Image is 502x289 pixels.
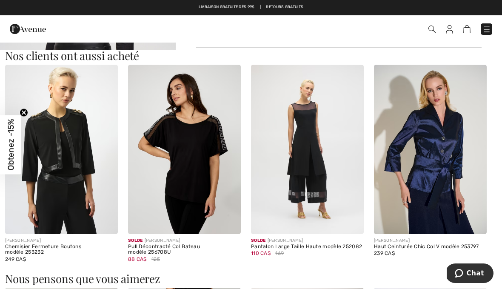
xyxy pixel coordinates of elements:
[20,108,28,117] button: Close teaser
[260,4,261,10] span: |
[5,244,118,256] div: Chemisier Fermeture Boutons modèle 253232
[128,244,241,256] div: Pull Décontracté Col Bateau modèle 256708U
[10,20,46,37] img: 1ère Avenue
[128,238,143,243] span: Solde
[251,65,364,234] img: Pantalon Large Taille Haute modèle 252082
[374,65,487,234] img: Haut Ceinturée Chic Col V modèle 253797
[251,244,364,250] div: Pantalon Large Taille Haute modèle 252082
[5,50,497,61] h3: Nos clients ont aussi acheté
[374,237,487,244] div: [PERSON_NAME]
[128,256,147,262] span: 88 CA$
[447,263,493,285] iframe: Ouvre un widget dans lequel vous pouvez chatter avec l’un de nos agents
[5,256,26,262] span: 249 CA$
[275,249,284,257] span: 169
[251,250,271,256] span: 110 CA$
[266,4,303,10] a: Retours gratuits
[374,250,395,256] span: 239 CA$
[428,26,436,33] img: Recherche
[374,244,487,250] div: Haut Ceinturée Chic Col V modèle 253797
[128,65,241,234] img: Pull Décontracté Col Bateau modèle 256708U
[5,65,118,234] img: Chemisier Fermeture Boutons modèle 253232
[10,24,46,32] a: 1ère Avenue
[5,237,118,244] div: [PERSON_NAME]
[199,4,255,10] a: Livraison gratuite dès 99$
[251,237,364,244] div: [PERSON_NAME]
[251,238,266,243] span: Solde
[151,255,160,263] span: 125
[5,273,497,284] h3: Nous pensons que vous aimerez
[128,237,241,244] div: [PERSON_NAME]
[446,25,453,34] img: Mes infos
[482,25,491,34] img: Menu
[463,25,471,33] img: Panier d'achat
[6,119,16,170] span: Obtenez -15%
